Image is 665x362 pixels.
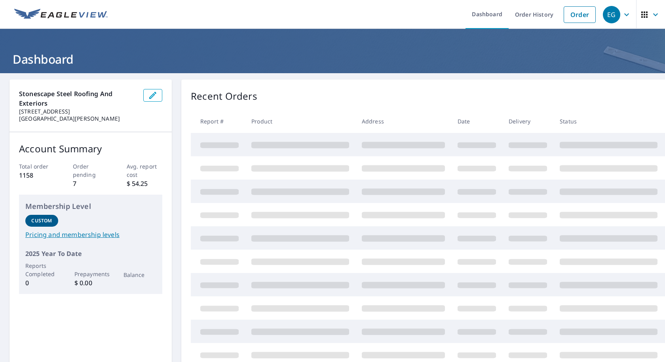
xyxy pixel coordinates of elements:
th: Date [451,110,502,133]
p: Recent Orders [191,89,257,103]
p: Stonescape Steel Roofing and Exteriors [19,89,137,108]
th: Report # [191,110,245,133]
a: Pricing and membership levels [25,230,156,239]
p: Balance [123,271,156,279]
p: Prepayments [74,270,107,278]
div: EG [603,6,620,23]
p: Total order [19,162,55,171]
p: 7 [73,179,109,188]
th: Address [355,110,451,133]
th: Status [553,110,664,133]
p: 1158 [19,171,55,180]
th: Product [245,110,355,133]
p: Order pending [73,162,109,179]
a: Order [564,6,596,23]
p: $ 54.25 [127,179,163,188]
p: [STREET_ADDRESS] [19,108,137,115]
p: Membership Level [25,201,156,212]
th: Delivery [502,110,553,133]
p: Reports Completed [25,262,58,278]
p: Account Summary [19,142,162,156]
p: [GEOGRAPHIC_DATA][PERSON_NAME] [19,115,137,122]
p: Avg. report cost [127,162,163,179]
p: 0 [25,278,58,288]
h1: Dashboard [9,51,655,67]
p: $ 0.00 [74,278,107,288]
p: Custom [31,217,52,224]
img: EV Logo [14,9,108,21]
p: 2025 Year To Date [25,249,156,258]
